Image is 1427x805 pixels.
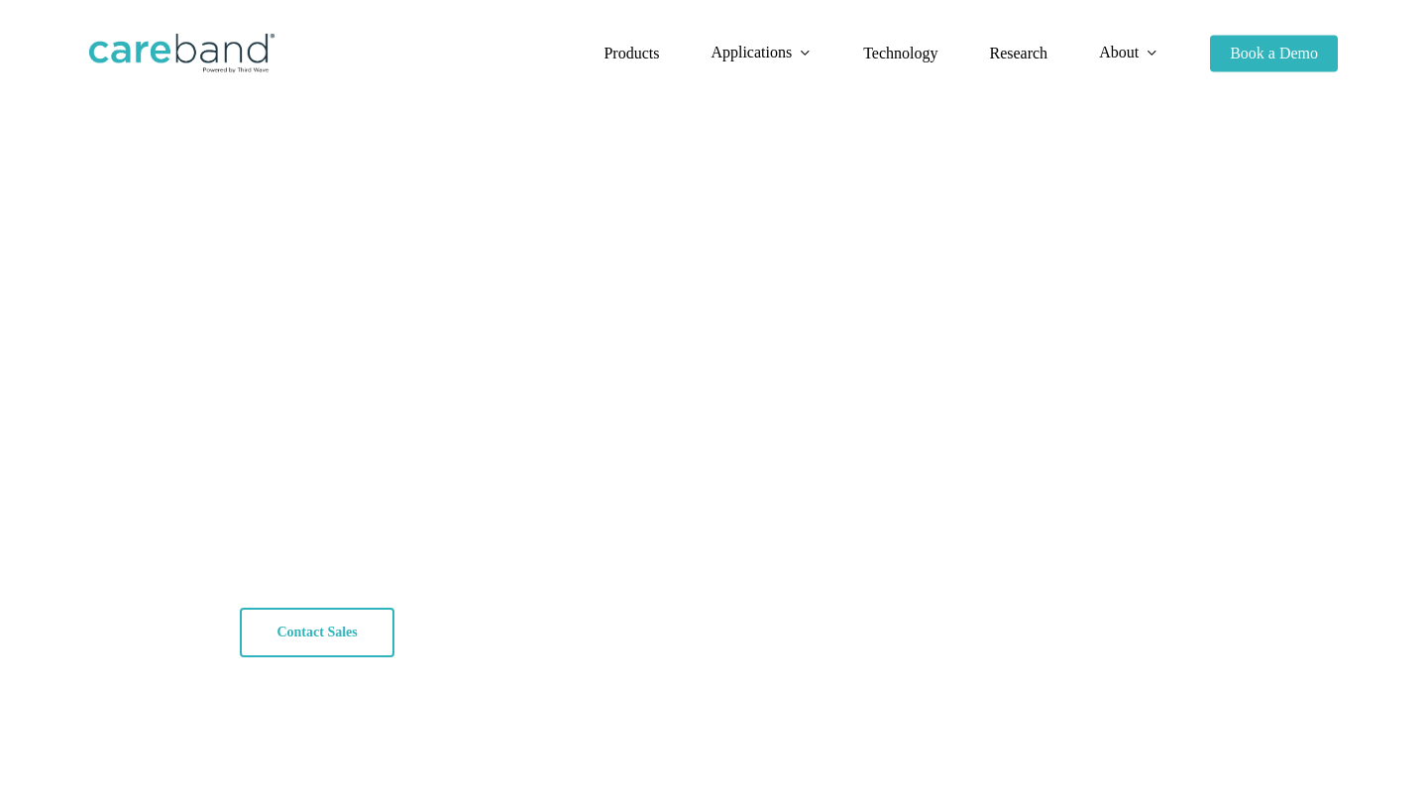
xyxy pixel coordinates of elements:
span: Contact Sales [276,623,357,642]
span: Research [989,45,1047,61]
span: Technology [863,45,937,61]
a: Contact Sales [240,608,393,657]
a: About [1099,45,1158,61]
a: Book a Demo [1210,46,1338,61]
img: CareBand [89,34,274,73]
span: Book a Demo [1230,45,1318,61]
a: Applications [711,45,812,61]
a: Technology [863,46,937,61]
a: Research [989,46,1047,61]
span: Applications [711,44,792,60]
span: About [1099,44,1139,60]
a: Products [604,46,659,61]
span: Products [604,45,659,61]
